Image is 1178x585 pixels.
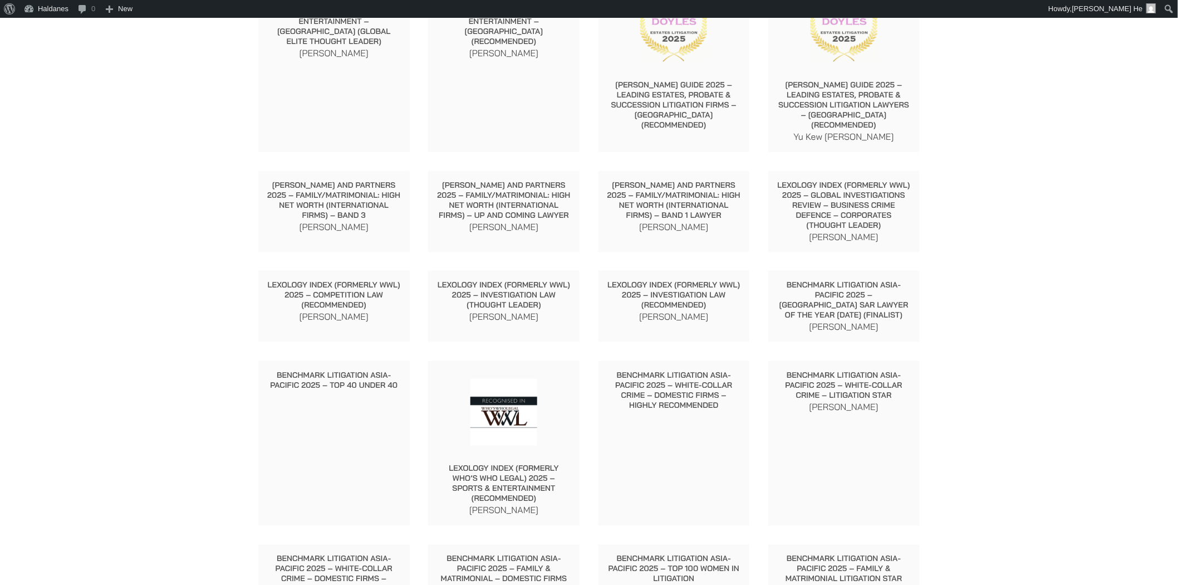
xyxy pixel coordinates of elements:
p: Benchmark Litigation Asia-Pacific 2025 – Top 100 Women in Litigation [607,554,741,584]
p: [PERSON_NAME] and Partners 2025 – Family/Matrimonial: High Net Worth (International Firms) – Up a... [437,180,571,220]
p: [PERSON_NAME] Guide 2025 – Leading Estates, Probate & Succession Litigation Lawyers – [GEOGRAPHIC... [777,80,911,130]
p: Lexology Index (formerly WWL) 2025 – Investigation Law (Recommended) [607,280,741,310]
p: [PERSON_NAME] and Partners 2025 – Family/Matrimonial: High Net Worth (International Firms) – Band... [607,180,741,220]
p: Lexology Index (formerly WWL) 2025 – Global Investigations Review – Business Crime Defence – Corp... [777,180,911,230]
img: 2020-Who's Who Legal [470,379,537,446]
p: Lexology Index (formerly Who’s Who Legal) 2025 – Sports & Entertainment (Recommended) [437,464,571,504]
p: [PERSON_NAME] [777,230,911,243]
p: [PERSON_NAME] [267,46,401,60]
p: [PERSON_NAME] [777,320,911,333]
p: [PERSON_NAME] Guide 2025 – Leading Estates, Probate & Succession Litigation Firms – [GEOGRAPHIC_D... [607,80,741,130]
p: [PERSON_NAME] and Partners 2025 – Family/Matrimonial: High Net Worth (International Firms) – Band 3 [267,180,401,220]
p: Benchmark Litigation Asia-Pacific 2025 – [GEOGRAPHIC_DATA] SAR Lawyer of the Year [DATE] (Finalist) [777,280,911,320]
p: [PERSON_NAME] [437,46,571,60]
p: Yu Kew [PERSON_NAME] [777,130,911,143]
p: Lexology Index (formerly WWL) 2025 – Investigation Law (Thought Leader) [437,280,571,310]
p: [PERSON_NAME] [607,310,741,323]
p: [PERSON_NAME] [267,220,401,233]
p: [PERSON_NAME] [607,220,741,233]
span: [PERSON_NAME] He [1072,4,1143,13]
p: Lexology Index (formerly WWL) 2025 – Competition Law (Recommended) [267,280,401,310]
p: [PERSON_NAME] [777,400,911,413]
p: [PERSON_NAME] [437,220,571,233]
p: Benchmark Litigation Asia-Pacific 2025 – Family & Matrimonial Litigation Star [777,554,911,584]
p: [PERSON_NAME] [267,310,401,323]
p: [PERSON_NAME] [437,504,571,517]
p: Benchmark Litigation Asia-Pacific 2025 – Top 40 Under 40 [267,370,401,390]
p: [PERSON_NAME] [437,310,571,323]
p: Benchmark Litigation Asia-Pacific 2025 – White-Collar Crime – Litigation Star [777,370,911,400]
p: Benchmark Litigation Asia-Pacific 2025 – White-Collar Crime – Domestic Firms – Highly Recommended [607,370,741,410]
